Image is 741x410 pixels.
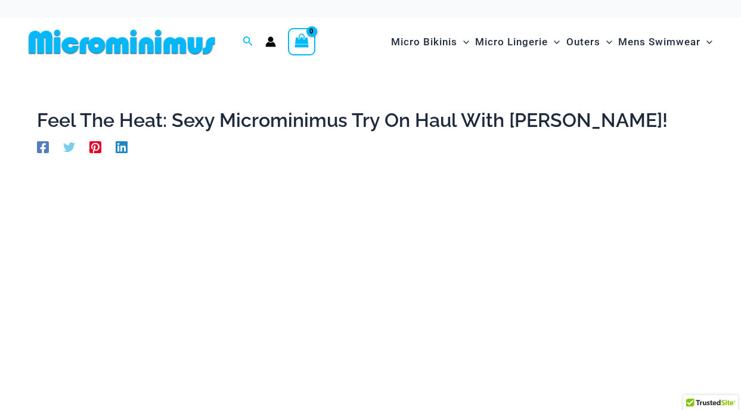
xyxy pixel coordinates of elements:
[563,24,615,60] a: OutersMenu ToggleMenu Toggle
[388,24,472,60] a: Micro BikinisMenu ToggleMenu Toggle
[243,35,253,49] a: Search icon link
[548,27,560,57] span: Menu Toggle
[457,27,469,57] span: Menu Toggle
[472,24,563,60] a: Micro LingerieMenu ToggleMenu Toggle
[116,140,128,153] a: Linkedin
[391,27,457,57] span: Micro Bikinis
[700,27,712,57] span: Menu Toggle
[265,36,276,47] a: Account icon link
[89,140,101,153] a: Pinterest
[288,28,315,55] a: View Shopping Cart, empty
[386,22,717,62] nav: Site Navigation
[600,27,612,57] span: Menu Toggle
[63,140,75,153] a: Twitter
[615,24,715,60] a: Mens SwimwearMenu ToggleMenu Toggle
[475,27,548,57] span: Micro Lingerie
[618,27,700,57] span: Mens Swimwear
[37,140,49,153] a: Facebook
[566,27,600,57] span: Outers
[37,109,705,132] h1: Feel The Heat: Sexy Microminimus Try On Haul With [PERSON_NAME]!
[24,29,220,55] img: MM SHOP LOGO FLAT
